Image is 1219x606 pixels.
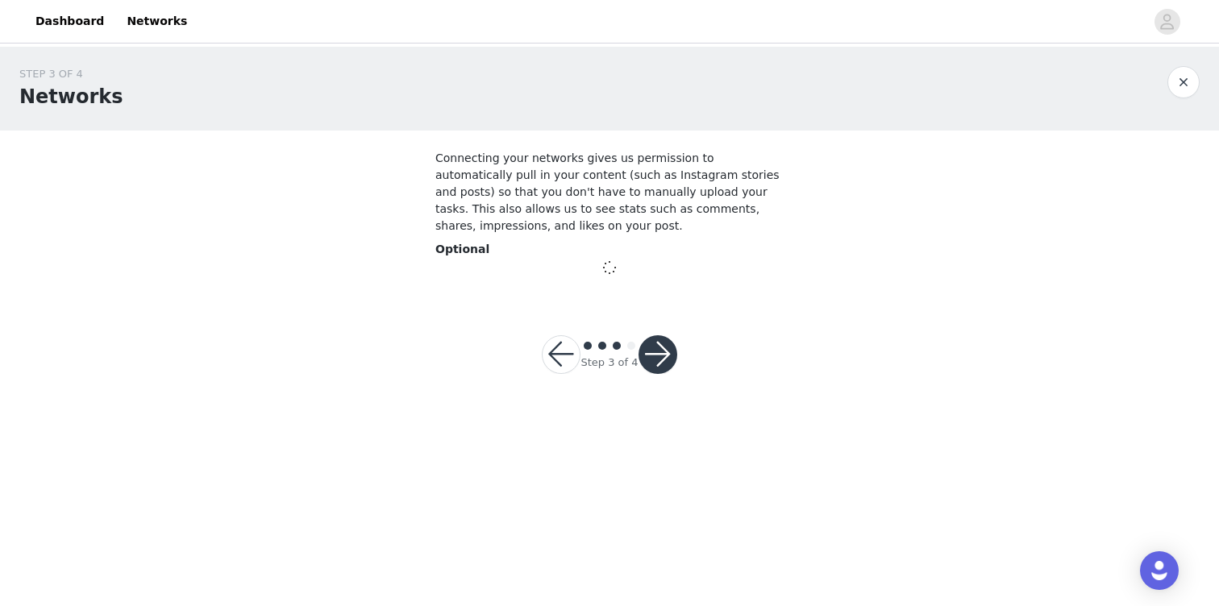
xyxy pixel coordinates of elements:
h1: Networks [19,82,123,111]
span: Optional [435,243,489,255]
div: avatar [1159,9,1175,35]
h4: Connecting your networks gives us permission to automatically pull in your content (such as Insta... [435,150,784,235]
a: Networks [117,3,197,39]
div: Step 3 of 4 [580,355,638,371]
a: Dashboard [26,3,114,39]
div: Open Intercom Messenger [1140,551,1179,590]
div: STEP 3 OF 4 [19,66,123,82]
